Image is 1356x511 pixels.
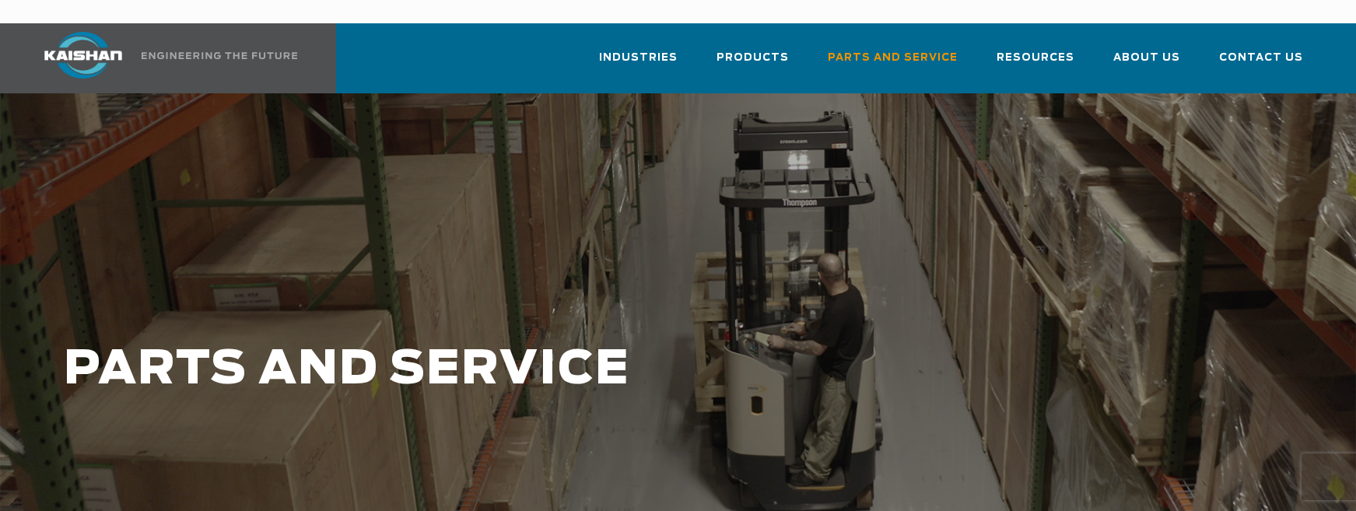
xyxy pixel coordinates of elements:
h1: PARTS AND SERVICE [64,344,1084,396]
a: Resources [997,37,1074,90]
span: About Us [1113,49,1180,67]
img: kaishan logo [25,32,142,79]
span: Resources [997,49,1074,67]
span: Contact Us [1219,49,1303,67]
a: Contact Us [1219,37,1303,90]
a: Industries [599,37,678,90]
a: Products [717,37,789,90]
a: Kaishan USA [25,23,300,93]
span: Products [717,49,789,67]
span: Industries [599,49,678,67]
span: Parts and Service [828,49,958,67]
img: Engineering the future [142,52,297,59]
a: About Us [1113,37,1180,90]
a: Parts and Service [828,37,958,90]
